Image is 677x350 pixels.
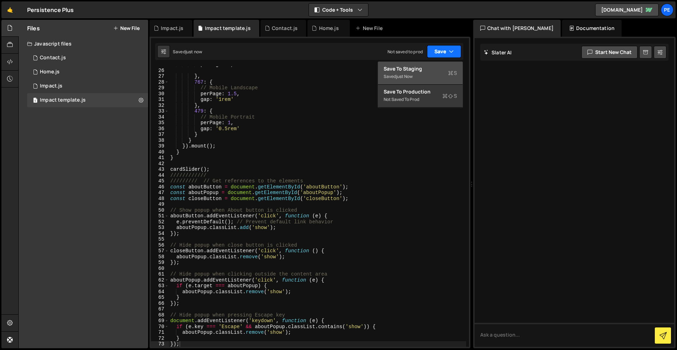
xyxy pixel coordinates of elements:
div: Impact.js [40,83,62,89]
div: 42 [151,161,169,167]
div: 39 [151,143,169,149]
div: 30 [151,91,169,97]
span: S [443,92,457,99]
div: Impact template.js [205,25,251,32]
div: 61 [151,271,169,277]
div: Not saved to prod [388,49,423,55]
div: Impact template.js [40,97,86,103]
div: 33 [151,108,169,114]
div: 36 [151,126,169,132]
div: 53 [151,225,169,231]
div: 55 [151,236,169,242]
div: 16929/46361.js [27,65,148,79]
div: Impact.js [161,25,183,32]
button: Save to ProductionS Not saved to prod [378,85,463,108]
button: Save to StagingS Savedjust now [378,62,463,85]
div: 40 [151,149,169,155]
div: 62 [151,277,169,283]
div: 73 [151,341,169,347]
div: Documentation [562,20,622,37]
div: 27 [151,73,169,79]
div: 16929/46619.js [27,79,148,93]
div: Home.js [40,69,60,75]
div: just now [185,49,202,55]
div: 59 [151,260,169,266]
div: Contact.js [272,25,298,32]
div: 31 [151,97,169,103]
div: Home.js [319,25,339,32]
div: 58 [151,254,169,260]
div: 43 [151,167,169,173]
div: 41 [151,155,169,161]
div: Impact template.js [27,93,148,107]
div: Javascript files [19,37,148,51]
div: 54 [151,231,169,237]
div: 69 [151,318,169,324]
button: New File [113,25,140,31]
div: 46 [151,184,169,190]
div: 49 [151,201,169,207]
div: 66 [151,301,169,307]
div: just now [396,73,413,79]
h2: Files [27,24,40,32]
div: 71 [151,330,169,336]
div: Chat with [PERSON_NAME] [473,20,561,37]
a: [DOMAIN_NAME] [595,4,659,16]
div: 37 [151,132,169,138]
div: 52 [151,219,169,225]
div: 16929/46413.js [27,51,148,65]
div: 48 [151,196,169,202]
div: 51 [151,213,169,219]
div: 28 [151,79,169,85]
div: 64 [151,289,169,295]
div: Saved [173,49,202,55]
div: Saved [384,72,457,81]
a: 🤙 [1,1,19,18]
div: New File [355,25,385,32]
div: 67 [151,306,169,312]
div: 45 [151,178,169,184]
div: 65 [151,295,169,301]
div: 34 [151,114,169,120]
span: S [448,70,457,77]
div: 57 [151,248,169,254]
div: 70 [151,324,169,330]
span: 1 [33,98,37,104]
button: Save [427,45,461,58]
div: 29 [151,85,169,91]
button: Start new chat [581,46,638,59]
h2: Slater AI [484,49,512,56]
div: Save to Staging [384,65,457,72]
div: 47 [151,190,169,196]
a: Pe [661,4,673,16]
div: 72 [151,336,169,342]
div: 38 [151,138,169,144]
div: 60 [151,266,169,272]
div: 63 [151,283,169,289]
div: 50 [151,207,169,213]
button: Code + Tools [309,4,368,16]
div: 56 [151,242,169,248]
div: 26 [151,68,169,74]
div: 44 [151,173,169,179]
div: Save to Production [384,88,457,95]
div: 32 [151,103,169,109]
div: 35 [151,120,169,126]
div: Persistence Plus [27,6,74,14]
div: Not saved to prod [384,95,457,104]
div: 68 [151,312,169,318]
div: Contact.js [40,55,66,61]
